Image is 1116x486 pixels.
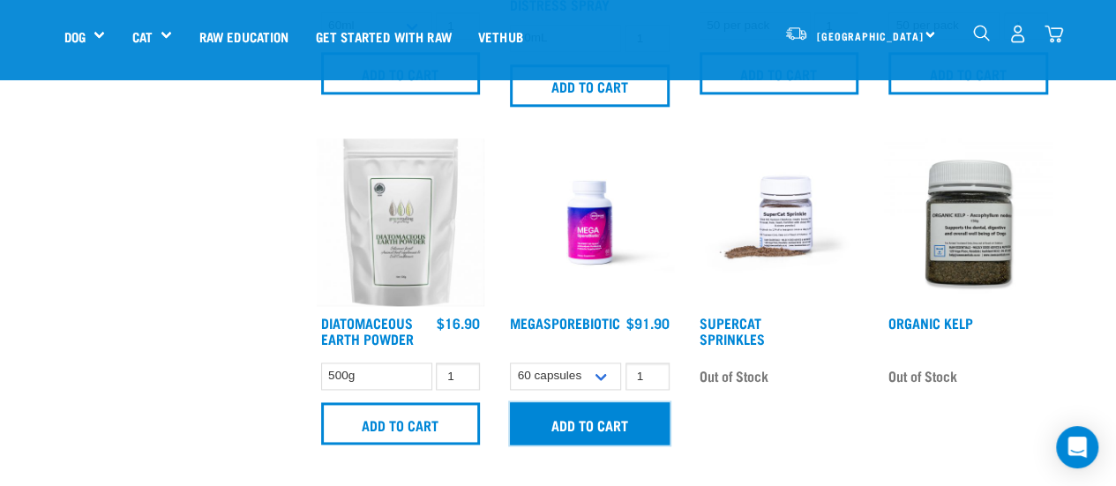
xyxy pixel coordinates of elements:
[888,363,957,389] span: Out of Stock
[436,363,480,390] input: 1
[700,318,765,342] a: Supercat Sprinkles
[625,363,670,390] input: 1
[64,26,86,47] a: Dog
[1045,25,1063,43] img: home-icon@2x.png
[303,1,465,71] a: Get started with Raw
[465,1,536,71] a: Vethub
[506,138,674,307] img: Raw Essentials Mega Spore Biotic Probiotic For Dogs
[695,138,864,307] img: Plastic Container of SuperCat Sprinkles With Product Shown Outside Of The Bottle
[510,402,670,445] input: Add to cart
[1008,25,1027,43] img: user.png
[626,315,670,331] div: $91.90
[1056,426,1098,468] div: Open Intercom Messenger
[700,363,768,389] span: Out of Stock
[131,26,152,47] a: Cat
[884,138,1052,307] img: 10870
[317,138,485,307] img: Diatomaceous earth
[510,64,670,107] input: Add to cart
[321,402,481,445] input: Add to cart
[437,315,480,331] div: $16.90
[973,25,990,41] img: home-icon-1@2x.png
[888,318,973,326] a: Organic Kelp
[510,318,620,326] a: MegaSporeBiotic
[321,318,414,342] a: Diatomaceous Earth Powder
[185,1,302,71] a: Raw Education
[784,26,808,41] img: van-moving.png
[817,33,924,39] span: [GEOGRAPHIC_DATA]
